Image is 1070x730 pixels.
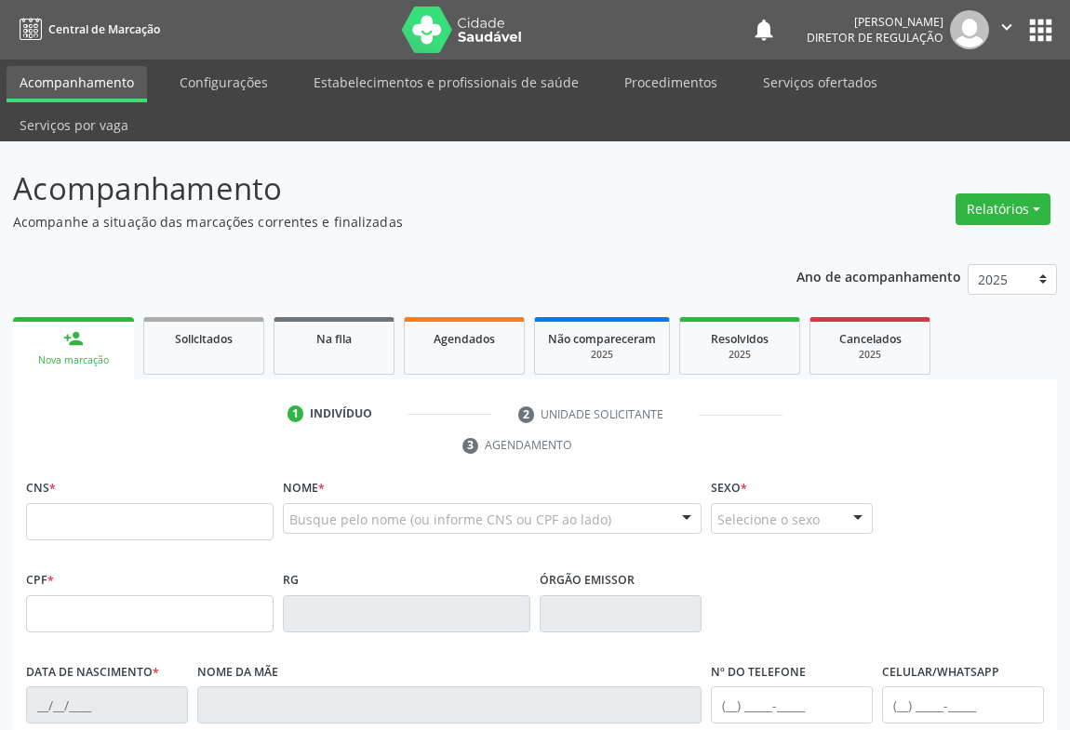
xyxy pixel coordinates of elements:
[996,17,1017,37] i: 
[956,193,1050,225] button: Relatórios
[711,686,873,723] input: (__) _____-_____
[882,686,1044,723] input: (__) _____-_____
[283,474,325,503] label: Nome
[7,109,141,141] a: Serviços por vaga
[26,474,56,503] label: CNS
[796,264,961,287] p: Ano de acompanhamento
[13,212,743,232] p: Acompanhe a situação das marcações correntes e finalizadas
[26,353,121,367] div: Nova marcação
[750,66,890,99] a: Serviços ofertados
[288,405,304,422] div: 1
[717,510,820,529] span: Selecione o sexo
[548,348,656,362] div: 2025
[823,348,916,362] div: 2025
[882,658,999,687] label: Celular/WhatsApp
[26,686,188,723] input: __/__/____
[548,331,656,347] span: Não compareceram
[693,348,786,362] div: 2025
[26,658,159,687] label: Data de nascimento
[950,10,989,49] img: img
[434,331,495,347] span: Agendados
[611,66,730,99] a: Procedimentos
[1024,14,1057,46] button: apps
[310,405,372,422] div: Indivíduo
[7,66,147,102] a: Acompanhamento
[63,328,84,349] div: person_add
[167,66,281,99] a: Configurações
[807,14,943,30] div: [PERSON_NAME]
[13,166,743,212] p: Acompanhamento
[751,17,777,43] button: notifications
[711,658,806,687] label: Nº do Telefone
[48,21,160,37] span: Central de Marcação
[711,474,747,503] label: Sexo
[989,10,1024,49] button: 
[26,566,54,595] label: CPF
[175,331,233,347] span: Solicitados
[316,331,352,347] span: Na fila
[13,14,160,45] a: Central de Marcação
[711,331,769,347] span: Resolvidos
[540,566,635,595] label: Órgão emissor
[839,331,902,347] span: Cancelados
[807,30,943,46] span: Diretor de regulação
[283,566,299,595] label: RG
[197,658,278,687] label: Nome da mãe
[289,510,611,529] span: Busque pelo nome (ou informe CNS ou CPF ao lado)
[301,66,592,99] a: Estabelecimentos e profissionais de saúde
